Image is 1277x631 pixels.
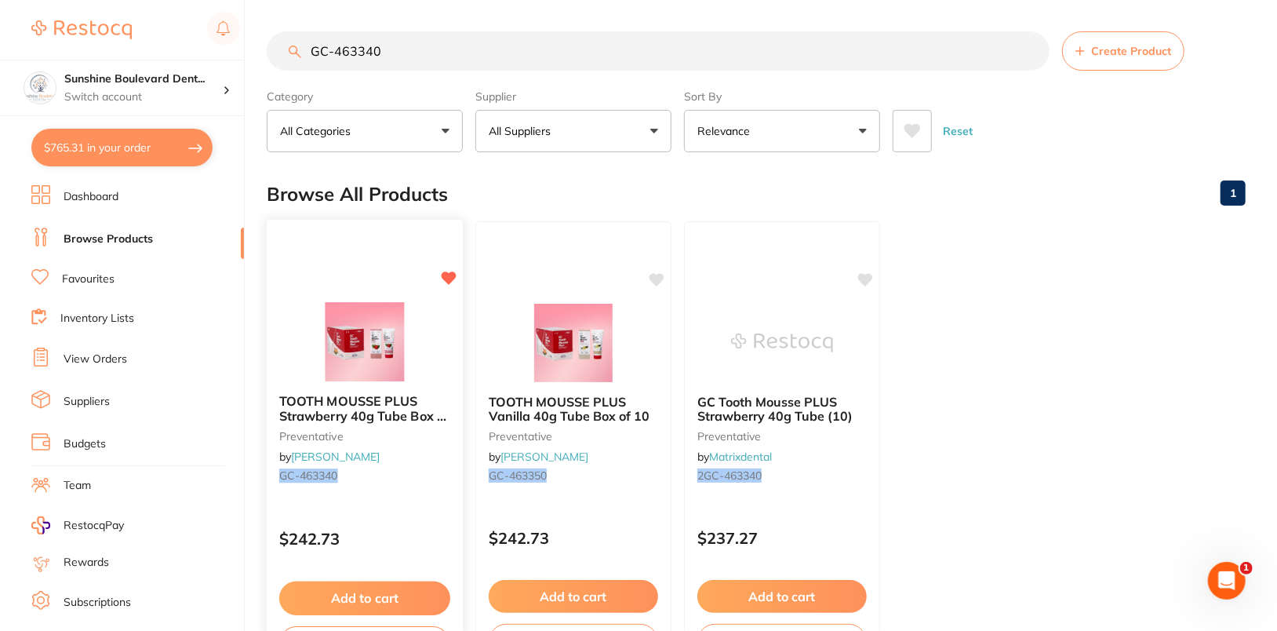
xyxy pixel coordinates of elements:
[64,89,223,105] p: Switch account
[64,436,106,452] a: Budgets
[1221,177,1246,209] a: 1
[64,478,91,494] a: Team
[64,352,127,367] a: View Orders
[279,394,450,423] b: TOOTH MOUSSE PLUS Strawberry 40g Tube Box of 10
[489,580,658,613] button: Add to cart
[489,123,557,139] p: All Suppliers
[489,430,658,443] small: preventative
[684,89,880,104] label: Sort By
[64,394,110,410] a: Suppliers
[31,12,132,48] a: Restocq Logo
[64,71,223,87] h4: Sunshine Boulevard Dental
[731,304,833,382] img: GC Tooth Mousse PLUS Strawberry 40g Tube (10)
[291,450,380,464] a: [PERSON_NAME]
[279,582,450,615] button: Add to cart
[1062,31,1184,71] button: Create Product
[489,395,658,424] b: TOOTH MOUSSE PLUS Vanilla 40g Tube Box of 10
[279,469,338,483] em: GC-463340
[267,31,1050,71] input: Search Products
[489,394,649,424] span: TOOTH MOUSSE PLUS Vanilla 40g Tube Box of 10
[500,450,588,464] a: [PERSON_NAME]
[313,302,416,381] img: TOOTH MOUSSE PLUS Strawberry 40g Tube Box of 10
[1091,45,1171,57] span: Create Product
[489,450,588,464] span: by
[1208,562,1246,600] iframe: Intercom live chat
[280,123,357,139] p: All Categories
[64,189,118,205] a: Dashboard
[697,430,867,443] small: preventative
[697,123,756,139] p: Relevance
[31,516,50,534] img: RestocqPay
[64,518,124,534] span: RestocqPay
[267,184,448,206] h2: Browse All Products
[1240,562,1253,574] span: 1
[697,395,867,424] b: GC Tooth Mousse PLUS Strawberry 40g Tube (10)
[697,529,867,547] p: $237.27
[489,529,658,547] p: $242.73
[62,272,115,287] a: Favourites
[522,304,624,382] img: TOOTH MOUSSE PLUS Vanilla 40g Tube Box of 10
[938,110,977,152] button: Reset
[475,89,671,104] label: Supplier
[267,89,463,104] label: Category
[24,72,56,104] img: Sunshine Boulevard Dental
[279,530,450,548] p: $242.73
[279,429,450,442] small: preventative
[709,450,772,464] a: Matrixdental
[279,393,449,438] span: TOOTH MOUSSE PLUS Strawberry 40g Tube Box of 10
[697,394,853,424] span: GC Tooth Mousse PLUS Strawberry 40g Tube (10)
[64,232,153,247] a: Browse Products
[697,450,772,464] span: by
[60,311,134,326] a: Inventory Lists
[475,110,671,152] button: All Suppliers
[697,580,867,613] button: Add to cart
[64,555,109,571] a: Rewards
[697,469,762,483] em: 2GC-463340
[684,110,880,152] button: Relevance
[489,469,547,483] em: GC-463350
[64,595,131,611] a: Subscriptions
[267,110,463,152] button: All Categories
[31,129,213,166] button: $765.31 in your order
[31,516,124,534] a: RestocqPay
[279,450,380,464] span: by
[31,20,132,39] img: Restocq Logo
